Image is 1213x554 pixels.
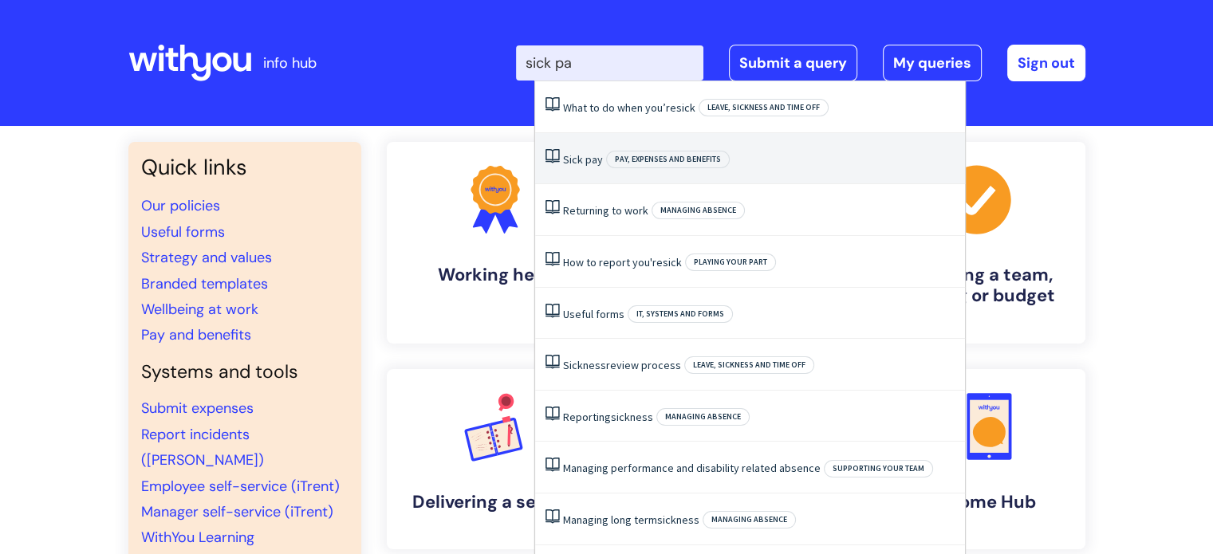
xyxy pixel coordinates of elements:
span: Sick [563,152,583,167]
a: Our policies [141,196,220,215]
span: Sickness [563,358,606,372]
a: Branded templates [141,274,268,293]
a: Pay and benefits [141,325,251,344]
h4: Welcome Hub [881,492,1073,513]
a: Sicknessreview process [563,358,681,372]
a: Sick pay [563,152,603,167]
span: sickness [611,410,653,424]
a: My queries [883,45,982,81]
a: Useful forms [563,307,624,321]
span: Leave, sickness and time off [699,99,829,116]
span: Leave, sickness and time off [684,356,814,374]
a: Submit expenses [141,399,254,418]
h4: Working here [400,265,591,285]
a: Managing long termsickness [563,513,699,527]
span: Managing absence [652,202,745,219]
a: Employee self-service (iTrent) [141,477,340,496]
a: Useful forms [141,222,225,242]
span: sickness [657,513,699,527]
a: Wellbeing at work [141,300,258,319]
span: Playing your part [685,253,776,271]
span: Pay, expenses and benefits [606,151,730,168]
a: Report incidents ([PERSON_NAME]) [141,425,264,470]
a: Returning to work [563,203,648,218]
a: Sign out [1007,45,1085,81]
a: Managing a team, building or budget [868,142,1085,344]
a: Managing performance and disability related absence [563,461,821,475]
h4: Managing a team, building or budget [881,265,1073,307]
a: Delivering a service [387,369,604,549]
h4: Systems and tools [141,361,349,383]
p: info hub [263,50,317,76]
span: sick [676,100,695,115]
a: Working here [387,142,604,344]
span: Managing absence [656,408,750,426]
span: IT, systems and forms [628,305,733,323]
h4: Delivering a service [400,492,591,513]
a: Strategy and values [141,248,272,267]
span: sick [663,255,682,269]
span: Managing absence [703,511,796,528]
span: Supporting your team [824,460,933,477]
span: pay [585,152,603,167]
a: Submit a query [729,45,857,81]
a: WithYou Learning [141,528,254,547]
input: Search [516,45,703,81]
a: How to report you'resick [563,255,682,269]
a: What to do when you’resick [563,100,695,115]
a: Manager self-service (iTrent) [141,502,333,521]
div: | - [516,45,1085,81]
a: Welcome Hub [868,369,1085,549]
a: Reportingsickness [563,410,653,424]
h3: Quick links [141,155,349,180]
